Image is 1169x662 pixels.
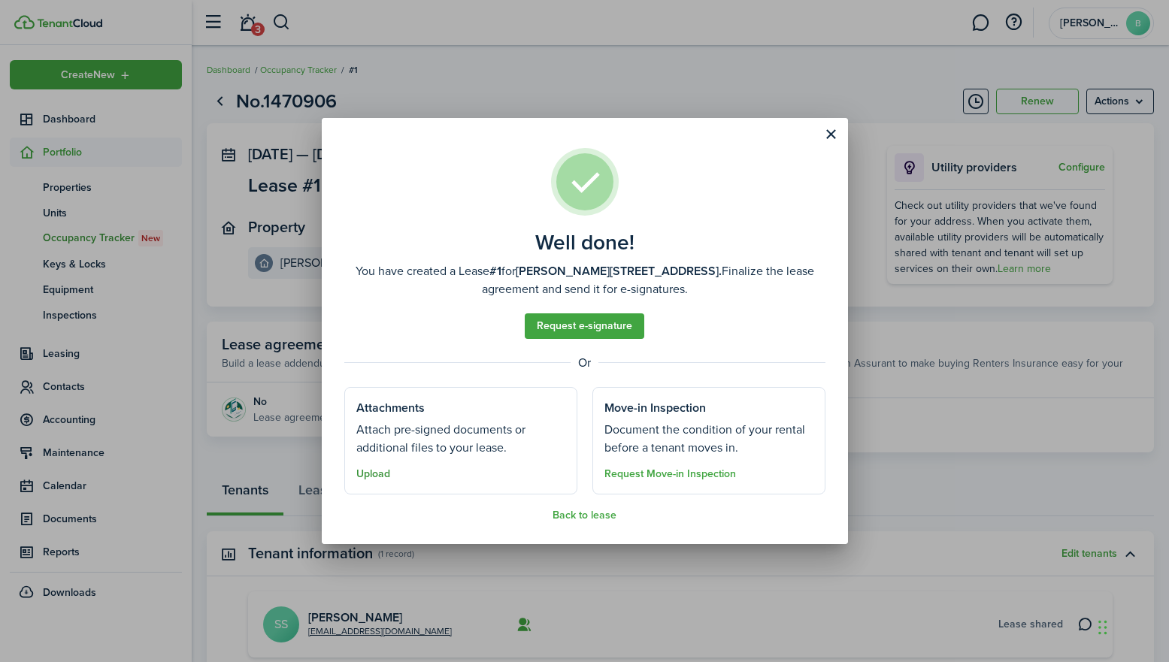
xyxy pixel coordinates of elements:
[535,231,634,255] well-done-title: Well done!
[356,399,425,417] well-done-section-title: Attachments
[1094,590,1169,662] iframe: Chat Widget
[525,313,644,339] a: Request e-signature
[344,262,825,298] well-done-description: You have created a Lease for Finalize the lease agreement and send it for e-signatures.
[1098,605,1107,650] div: Drag
[356,421,565,457] well-done-section-description: Attach pre-signed documents or additional files to your lease.
[344,354,825,372] well-done-separator: Or
[553,509,616,521] button: Back to lease
[489,262,501,280] b: #1
[516,262,722,280] b: [PERSON_NAME][STREET_ADDRESS].
[604,399,706,417] well-done-section-title: Move-in Inspection
[604,421,813,457] well-done-section-description: Document the condition of your rental before a tenant moves in.
[819,122,844,147] button: Close modal
[356,468,390,480] button: Upload
[604,468,736,480] button: Request Move-in Inspection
